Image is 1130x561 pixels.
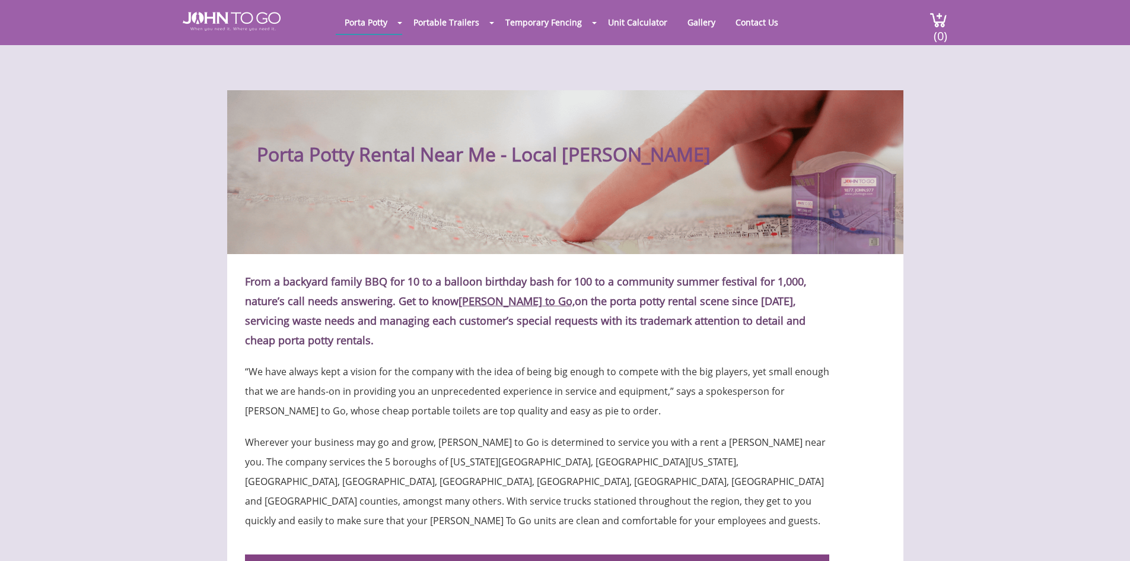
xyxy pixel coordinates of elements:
[245,356,829,421] p: “We have always kept a vision for the company with the idea of being big enough to compete with t...
[459,294,575,308] a: [PERSON_NAME] to Go,
[789,151,897,254] img: Porta Potty Near You
[933,18,947,44] span: (0)
[245,272,829,350] p: From a backyard family BBQ for 10 to a balloon birthday bash for 100 to a community summer festiv...
[930,12,947,28] img: cart a
[405,11,488,34] a: Portable Trailers
[257,114,903,166] h1: Porta Potty Rental Near Me - Local [PERSON_NAME]
[336,11,396,34] a: Porta Potty
[496,11,591,34] a: Temporary Fencing
[727,11,787,34] a: Contact Us
[183,12,281,31] img: JOHN to go
[679,11,724,34] a: Gallery
[245,427,829,531] p: Wherever your business may go and grow, [PERSON_NAME] to Go is determined to service you with a r...
[599,11,676,34] a: Unit Calculator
